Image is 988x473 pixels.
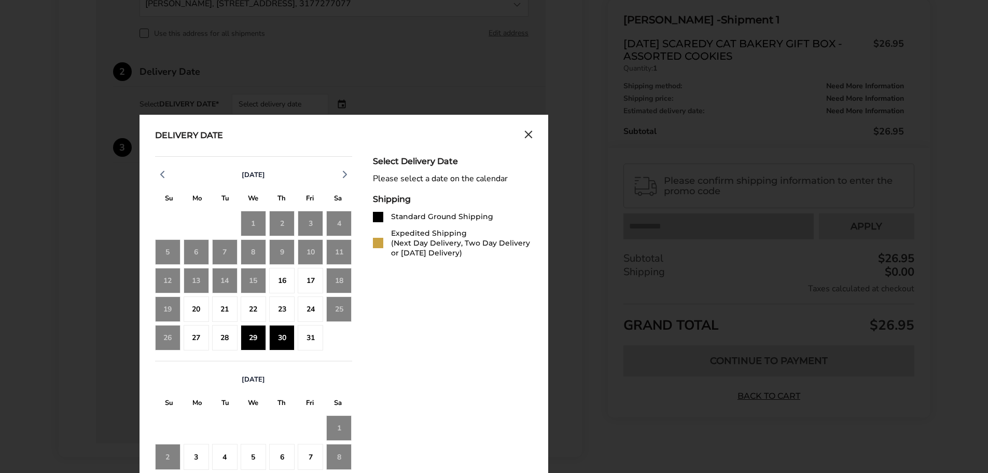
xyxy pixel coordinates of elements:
div: Delivery Date [155,130,223,142]
button: Close calendar [524,130,533,142]
div: M [183,396,211,412]
div: T [211,396,239,412]
div: T [268,396,296,412]
button: [DATE] [238,170,269,180]
div: F [296,396,324,412]
div: M [183,192,211,208]
div: Please select a date on the calendar [373,174,533,184]
span: [DATE] [242,170,265,180]
div: Standard Ground Shipping [391,212,493,222]
div: W [239,396,267,412]
div: T [211,192,239,208]
div: S [324,192,352,208]
span: [DATE] [242,375,265,384]
button: [DATE] [238,375,269,384]
div: W [239,192,267,208]
div: F [296,192,324,208]
div: T [268,192,296,208]
div: S [155,192,183,208]
div: Expedited Shipping (Next Day Delivery, Two Day Delivery or [DATE] Delivery) [391,228,533,258]
div: S [324,396,352,412]
div: S [155,396,183,412]
div: Shipping [373,194,533,204]
div: Select Delivery Date [373,156,533,166]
